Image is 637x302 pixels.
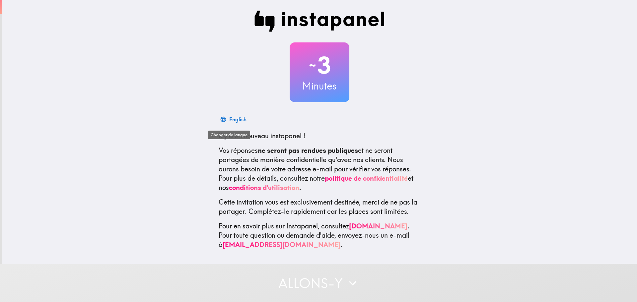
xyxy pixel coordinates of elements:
[325,174,408,182] a: politique de confidentialité
[290,79,349,93] h3: Minutes
[308,55,317,75] span: ~
[208,131,250,139] div: Changer de langue
[223,240,341,249] a: [EMAIL_ADDRESS][DOMAIN_NAME]
[349,222,407,230] a: [DOMAIN_NAME]
[219,113,249,126] button: English
[219,198,420,216] p: Cette invitation vous est exclusivement destinée, merci de ne pas la partager. Complétez-le rapid...
[290,52,349,79] h2: 3
[254,11,385,32] img: Instapanel
[219,221,420,249] p: Pour en savoir plus sur Instapanel, consultez . Pour toute question ou demande d'aide, envoyez-no...
[219,132,305,140] span: Il y a un nouveau instapanel !
[219,146,420,192] p: Vos réponses et ne seront partagées de manière confidentielle qu'avec nos clients. Nous aurons be...
[229,183,299,192] a: conditions d'utilisation
[229,115,247,124] div: English
[258,146,358,154] b: ne seront pas rendues publiques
